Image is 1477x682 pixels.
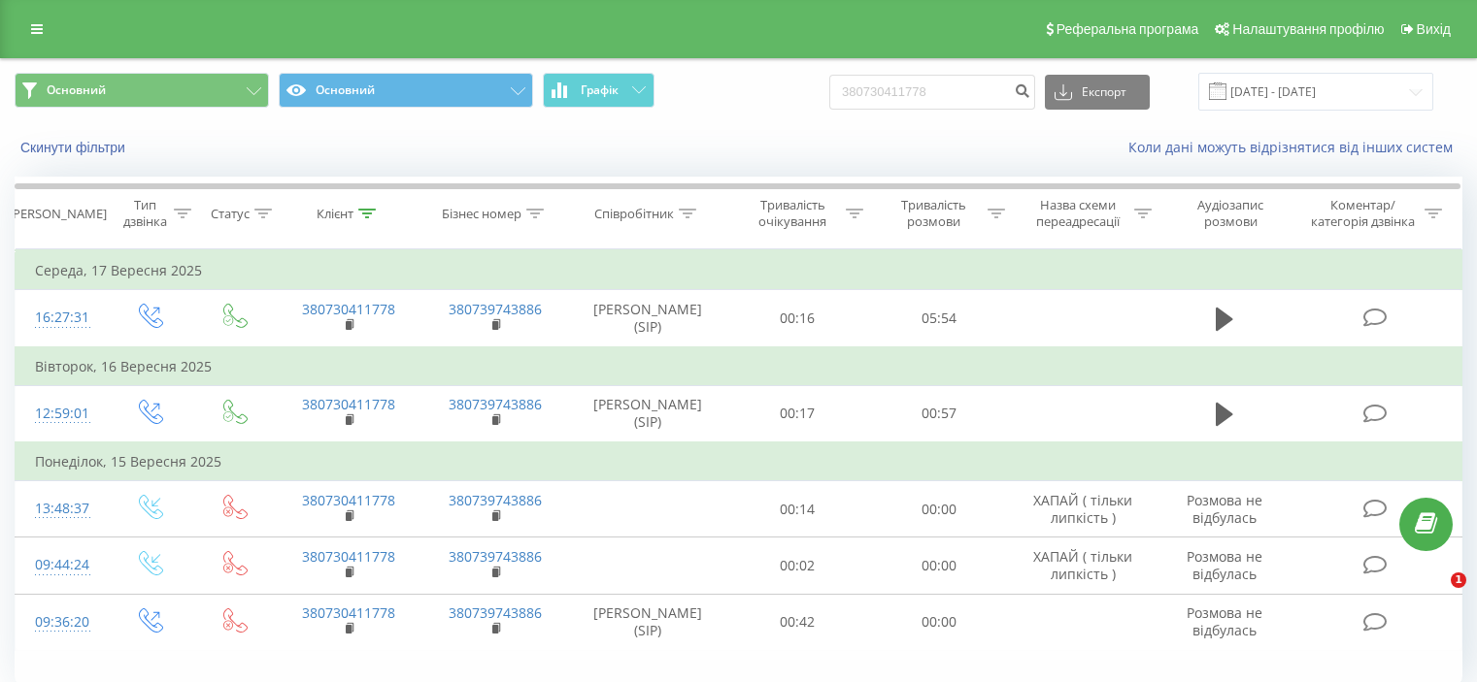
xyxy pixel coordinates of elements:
[302,603,395,622] a: 380730411778
[727,481,868,537] td: 00:14
[1187,603,1262,639] span: Розмова не відбулась
[35,299,86,337] div: 16:27:31
[727,537,868,594] td: 00:02
[569,385,727,442] td: [PERSON_NAME] (SIP)
[829,75,1035,110] input: Пошук за номером
[727,290,868,347] td: 00:16
[302,491,395,509] a: 380730411778
[15,139,135,156] button: Скинути фільтри
[211,206,250,222] div: Статус
[868,594,1009,650] td: 00:00
[15,73,269,108] button: Основний
[569,290,727,347] td: [PERSON_NAME] (SIP)
[1057,21,1199,37] span: Реферальна програма
[1306,197,1420,230] div: Коментар/категорія дзвінка
[302,300,395,318] a: 380730411778
[1027,197,1129,230] div: Назва схеми переадресації
[868,481,1009,537] td: 00:00
[279,73,533,108] button: Основний
[594,206,674,222] div: Співробітник
[1174,197,1288,230] div: Аудіозапис розмови
[1232,21,1384,37] span: Налаштування профілю
[302,547,395,566] a: 380730411778
[1009,537,1156,594] td: ХАПАЙ ( тільки липкість )
[727,385,868,442] td: 00:17
[317,206,353,222] div: Клієнт
[1009,481,1156,537] td: ХАПАЙ ( тільки липкість )
[727,594,868,650] td: 00:42
[122,197,168,230] div: Тип дзвінка
[1128,138,1462,156] a: Коли дані можуть відрізнятися вiд інших систем
[1417,21,1451,37] span: Вихід
[543,73,655,108] button: Графік
[16,347,1462,386] td: Вівторок, 16 Вересня 2025
[449,491,542,509] a: 380739743886
[302,395,395,413] a: 380730411778
[449,395,542,413] a: 380739743886
[35,395,86,433] div: 12:59:01
[745,197,842,230] div: Тривалість очікування
[35,490,86,528] div: 13:48:37
[1187,491,1262,527] span: Розмова не відбулась
[16,442,1462,481] td: Понеділок, 15 Вересня 2025
[35,603,86,641] div: 09:36:20
[581,83,619,97] span: Графік
[868,537,1009,594] td: 00:00
[1451,572,1466,588] span: 1
[449,603,542,622] a: 380739743886
[1411,572,1458,619] iframe: Intercom live chat
[449,547,542,566] a: 380739743886
[9,206,107,222] div: [PERSON_NAME]
[868,385,1009,442] td: 00:57
[1187,547,1262,583] span: Розмова не відбулась
[1045,75,1150,110] button: Експорт
[442,206,521,222] div: Бізнес номер
[35,546,86,584] div: 09:44:24
[569,594,727,650] td: [PERSON_NAME] (SIP)
[868,290,1009,347] td: 05:54
[449,300,542,318] a: 380739743886
[16,251,1462,290] td: Середа, 17 Вересня 2025
[886,197,983,230] div: Тривалість розмови
[47,82,106,98] span: Основний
